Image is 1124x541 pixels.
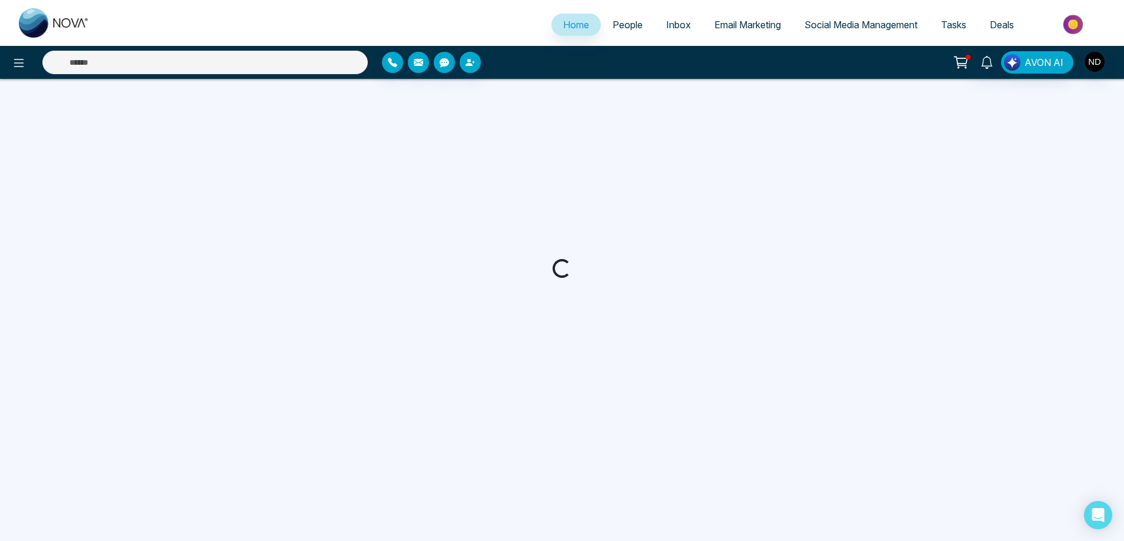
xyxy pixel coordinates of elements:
span: AVON AI [1025,55,1063,69]
a: Home [551,14,601,36]
a: Tasks [929,14,978,36]
div: Open Intercom Messenger [1084,501,1112,529]
img: Lead Flow [1004,54,1020,71]
img: Nova CRM Logo [19,8,89,38]
span: Deals [990,19,1014,31]
a: Inbox [654,14,703,36]
img: User Avatar [1085,52,1105,72]
img: Market-place.gif [1032,11,1117,38]
span: People [613,19,643,31]
span: Social Media Management [804,19,917,31]
span: Email Marketing [714,19,781,31]
span: Inbox [666,19,691,31]
a: People [601,14,654,36]
span: Home [563,19,589,31]
button: AVON AI [1001,51,1073,74]
span: Tasks [941,19,966,31]
a: Deals [978,14,1026,36]
a: Email Marketing [703,14,793,36]
a: Social Media Management [793,14,929,36]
